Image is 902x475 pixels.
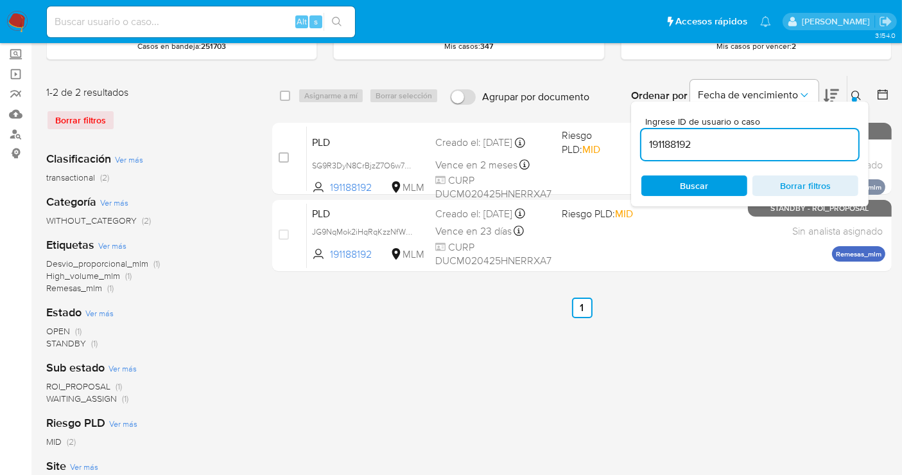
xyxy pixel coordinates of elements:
a: Notificaciones [760,16,771,27]
span: Accesos rápidos [675,15,747,28]
span: Alt [297,15,307,28]
a: Salir [879,15,892,28]
span: 3.154.0 [875,30,896,40]
span: s [314,15,318,28]
button: search-icon [324,13,350,31]
input: Buscar usuario o caso... [47,13,355,30]
p: nancy.sanchezgarcia@mercadolibre.com.mx [802,15,874,28]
